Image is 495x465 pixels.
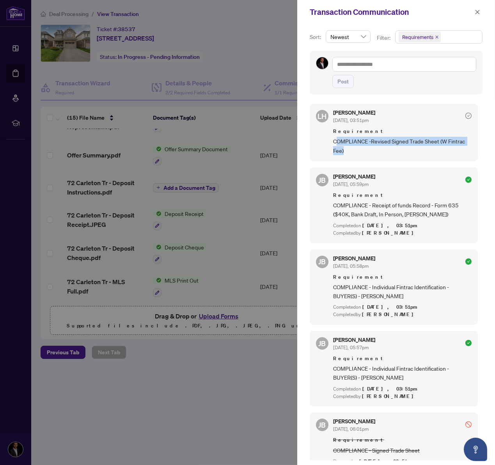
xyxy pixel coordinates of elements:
[377,34,392,42] p: Filter:
[465,421,472,428] span: stop
[319,419,326,430] span: JB
[333,304,472,311] div: Completed on
[333,222,472,230] div: Completed on
[333,355,472,362] span: Requirement
[475,9,480,15] span: close
[310,6,472,18] div: Transaction Communication
[465,113,472,119] span: check-circle
[333,311,472,318] div: Completed by
[333,256,375,261] h5: [PERSON_NAME]
[333,191,472,199] span: Requirement
[465,258,472,265] span: check-circle
[332,75,354,88] button: Post
[319,256,326,267] span: JB
[333,337,375,343] h5: [PERSON_NAME]
[333,110,375,115] h5: [PERSON_NAME]
[333,345,369,350] span: [DATE], 05:57pm
[399,32,441,42] span: Requirements
[333,201,472,219] span: COMPLIANCE - Receipt of funds Record - Form 635 ($40K, Bank Draft, In Person, [PERSON_NAME])
[319,338,326,349] span: JB
[333,419,375,424] h5: [PERSON_NAME]
[333,364,472,382] span: COMPLIANCE - Individual Fintrac Identification - BUYER(S) - [PERSON_NAME]
[362,304,419,310] span: [DATE], 03:51pm
[333,181,369,187] span: [DATE], 05:59pm
[319,175,326,186] span: JB
[362,385,419,392] span: [DATE], 03:51pm
[333,273,472,281] span: Requirement
[333,385,472,393] div: Completed on
[333,230,472,237] div: Completed by
[333,446,472,455] span: COMPLIANCE - Signed Trade Sheet
[333,426,369,432] span: [DATE], 06:01pm
[362,230,418,236] span: [PERSON_NAME]
[465,340,472,346] span: check-circle
[333,127,472,135] span: Requirement
[402,33,433,41] span: Requirements
[362,311,418,318] span: [PERSON_NAME]
[316,57,328,69] img: Profile Icon
[333,174,375,179] h5: [PERSON_NAME]
[465,177,472,183] span: check-circle
[359,458,415,465] span: [DATE], 03:51pm
[310,33,323,41] p: Sort:
[333,117,369,123] span: [DATE], 03:51pm
[362,393,418,400] span: [PERSON_NAME]
[333,436,472,444] span: Requirement
[330,31,366,42] span: Newest
[362,222,419,229] span: [DATE], 03:51pm
[333,393,472,400] div: Completed by
[464,438,487,461] button: Open asap
[333,137,472,155] span: COMPLIANCE -Revised Signed Trade Sheet (W Fintrac Fee)
[435,35,439,39] span: close
[333,263,369,269] span: [DATE], 05:58pm
[333,283,472,301] span: COMPLIANCE - Individual Fintrac Identification - BUYER(S) - [PERSON_NAME]
[318,111,327,122] span: LH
